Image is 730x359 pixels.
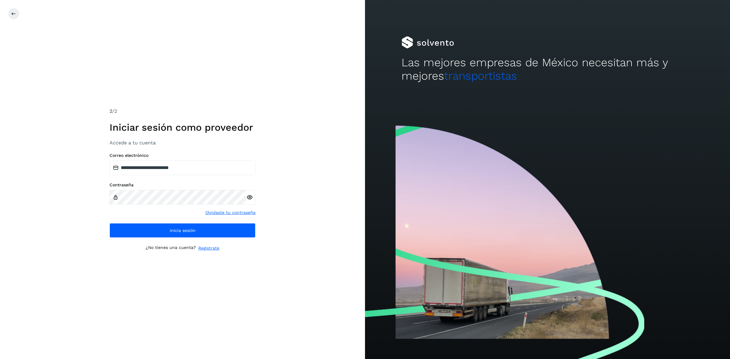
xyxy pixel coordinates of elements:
h2: Las mejores empresas de México necesitan más y mejores [401,56,693,83]
div: /2 [109,108,255,115]
span: Inicia sesión [170,228,196,233]
span: transportistas [444,69,517,82]
p: ¿No tienes una cuenta? [146,245,196,251]
button: Inicia sesión [109,223,255,238]
a: Olvidaste tu contraseña [205,209,255,216]
span: 2 [109,108,112,114]
h1: Iniciar sesión como proveedor [109,122,255,133]
label: Correo electrónico [109,153,255,158]
h3: Accede a tu cuenta [109,140,255,146]
label: Contraseña [109,182,255,188]
a: Regístrate [198,245,219,251]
